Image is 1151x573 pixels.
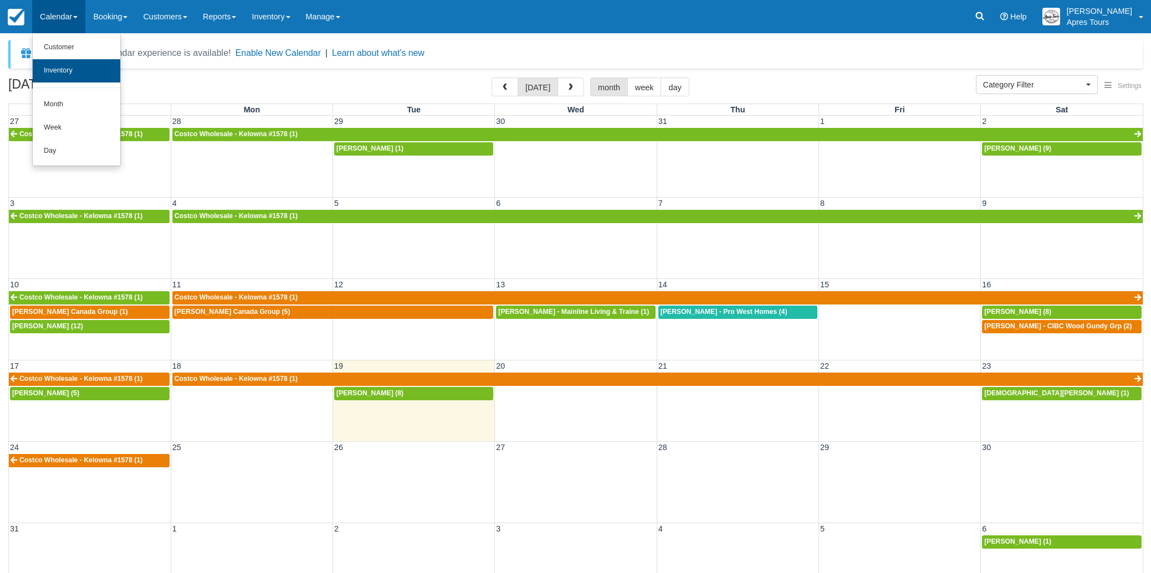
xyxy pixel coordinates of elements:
[19,212,142,220] span: Costco Wholesale - Kelowna #1578 (1)
[658,306,817,319] a: [PERSON_NAME] - Pro West Homes (4)
[981,524,988,533] span: 6
[661,78,689,96] button: day
[32,33,121,166] ul: Calendar
[9,128,170,141] a: Costco Wholesale - Kelowna #1578 (1)
[10,387,170,400] a: [PERSON_NAME] (5)
[175,130,298,138] span: Costco Wholesale - Kelowna #1578 (1)
[236,48,321,59] button: Enable New Calendar
[495,443,506,452] span: 27
[407,105,421,114] span: Tue
[10,320,170,333] a: [PERSON_NAME] (12)
[333,199,340,208] span: 5
[33,93,120,116] a: Month
[172,210,1143,223] a: Costco Wholesale - Kelowna #1578 (1)
[332,48,424,58] a: Learn about what's new
[819,524,826,533] span: 5
[657,117,668,126] span: 31
[33,59,120,82] a: Inventory
[9,373,170,386] a: Costco Wholesale - Kelowna #1578 (1)
[984,308,1051,316] span: [PERSON_NAME] (8)
[567,105,584,114] span: Wed
[171,443,182,452] span: 25
[175,293,298,301] span: Costco Wholesale - Kelowna #1578 (1)
[495,199,502,208] span: 6
[334,387,493,400] a: [PERSON_NAME] (8)
[1056,105,1068,114] span: Sat
[894,105,904,114] span: Fri
[981,362,992,370] span: 23
[9,117,20,126] span: 27
[19,456,142,464] span: Costco Wholesale - Kelowna #1578 (1)
[495,524,502,533] span: 3
[8,9,24,25] img: checkfront-main-nav-mini-logo.png
[8,78,149,98] h2: [DATE]
[661,308,787,316] span: [PERSON_NAME] - Pro West Homes (4)
[171,362,182,370] span: 18
[981,280,992,289] span: 16
[175,375,298,383] span: Costco Wholesale - Kelowna #1578 (1)
[657,199,664,208] span: 7
[244,105,260,114] span: Mon
[333,443,344,452] span: 26
[172,291,1143,304] a: Costco Wholesale - Kelowna #1578 (1)
[976,75,1098,94] button: Category Filter
[171,199,178,208] span: 4
[19,130,142,138] span: Costco Wholesale - Kelowna #1578 (1)
[495,362,506,370] span: 20
[19,375,142,383] span: Costco Wholesale - Kelowna #1578 (1)
[333,524,340,533] span: 2
[984,389,1129,397] span: [DEMOGRAPHIC_DATA][PERSON_NAME] (1)
[171,524,178,533] span: 1
[984,144,1051,152] span: [PERSON_NAME] (9)
[982,142,1142,156] a: [PERSON_NAME] (9)
[12,308,128,316] span: [PERSON_NAME] Canada Group (1)
[982,387,1142,400] a: [DEMOGRAPHIC_DATA][PERSON_NAME] (1)
[33,116,120,140] a: Week
[33,140,120,163] a: Day
[819,280,830,289] span: 15
[495,117,506,126] span: 30
[12,389,79,397] span: [PERSON_NAME] (5)
[19,293,142,301] span: Costco Wholesale - Kelowna #1578 (1)
[334,142,493,156] a: [PERSON_NAME] (1)
[9,362,20,370] span: 17
[1067,17,1132,28] p: Apres Tours
[9,280,20,289] span: 10
[657,280,668,289] span: 14
[983,79,1083,90] span: Category Filter
[657,443,668,452] span: 28
[1098,78,1148,94] button: Settings
[333,117,344,126] span: 29
[1000,13,1008,20] i: Help
[172,306,494,319] a: [PERSON_NAME] Canada Group (5)
[1118,82,1142,90] span: Settings
[172,373,1143,386] a: Costco Wholesale - Kelowna #1578 (1)
[819,199,826,208] span: 8
[171,280,182,289] span: 11
[819,443,830,452] span: 29
[981,443,992,452] span: 30
[9,291,170,304] a: Costco Wholesale - Kelowna #1578 (1)
[12,322,83,330] span: [PERSON_NAME] (12)
[627,78,662,96] button: week
[657,362,668,370] span: 21
[819,117,826,126] span: 1
[9,443,20,452] span: 24
[37,47,231,60] div: A new Booking Calendar experience is available!
[498,308,649,316] span: [PERSON_NAME] - Mainline Living & Traine (1)
[333,362,344,370] span: 19
[981,117,988,126] span: 2
[171,117,182,126] span: 28
[982,320,1142,333] a: [PERSON_NAME] - CIBC Wood Gundy Grp (2)
[336,144,403,152] span: [PERSON_NAME] (1)
[9,524,20,533] span: 31
[730,105,745,114] span: Thu
[1067,6,1132,17] p: [PERSON_NAME]
[9,199,16,208] span: 3
[518,78,558,96] button: [DATE]
[336,389,403,397] span: [PERSON_NAME] (8)
[496,306,655,319] a: [PERSON_NAME] - Mainline Living & Traine (1)
[984,322,1132,330] span: [PERSON_NAME] - CIBC Wood Gundy Grp (2)
[1042,8,1060,25] img: A1
[9,454,170,467] a: Costco Wholesale - Kelowna #1578 (1)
